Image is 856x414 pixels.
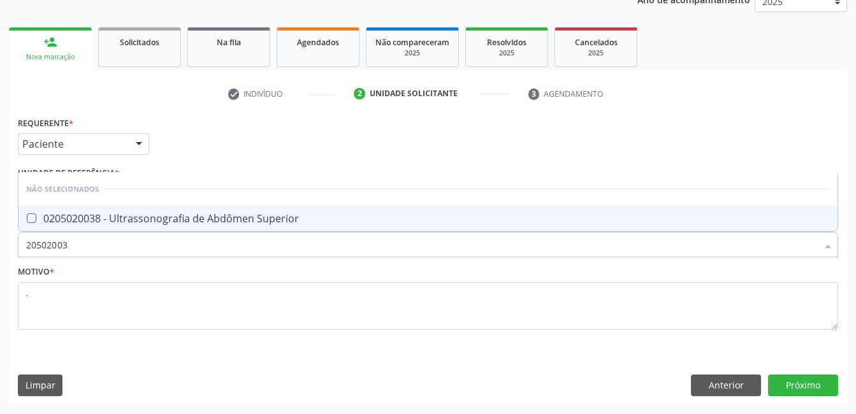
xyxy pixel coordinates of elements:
[217,37,241,48] span: Na fila
[354,88,365,99] div: 2
[18,164,119,183] label: Unidade de referência
[375,48,449,58] div: 2025
[375,37,449,48] span: Não compareceram
[26,232,817,257] input: Buscar por procedimentos
[475,48,539,58] div: 2025
[487,37,526,48] span: Resolvidos
[564,48,628,58] div: 2025
[18,262,54,282] label: Motivo
[575,37,618,48] span: Cancelados
[22,138,123,150] span: Paciente
[120,37,159,48] span: Solicitados
[768,375,838,396] button: Próximo
[18,113,73,133] label: Requerente
[370,88,458,99] div: Unidade solicitante
[297,37,339,48] span: Agendados
[18,52,83,62] div: Nova marcação
[26,213,830,224] div: 0205020038 - Ultrassonografia de Abdômen Superior
[43,35,57,49] div: person_add
[691,375,761,396] button: Anterior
